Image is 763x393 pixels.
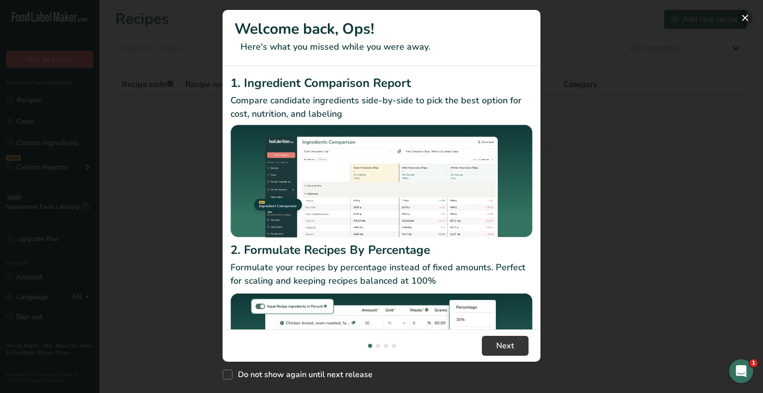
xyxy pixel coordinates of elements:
[234,18,529,40] h1: Welcome back, Ops!
[230,74,533,92] h2: 1. Ingredient Comparison Report
[482,336,529,356] button: Next
[234,40,529,54] p: Here's what you missed while you were away.
[729,359,753,383] iframe: Intercom live chat
[230,241,533,259] h2: 2. Formulate Recipes By Percentage
[230,94,533,121] p: Compare candidate ingredients side-by-side to pick the best option for cost, nutrition, and labeling
[496,340,514,352] span: Next
[750,359,758,367] span: 1
[230,125,533,237] img: Ingredient Comparison Report
[232,370,373,380] span: Do not show again until next release
[230,261,533,288] p: Formulate your recipes by percentage instead of fixed amounts. Perfect for scaling and keeping re...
